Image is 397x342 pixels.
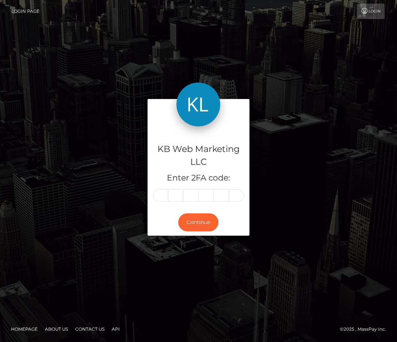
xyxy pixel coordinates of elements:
h4: KB Web Marketing LLC [153,143,244,168]
div: © 2025 , MassPay Inc. [340,325,392,333]
h5: Enter 2FA code: [153,172,244,184]
a: API [109,323,123,335]
img: KB Web Marketing LLC [176,83,220,126]
a: Contact Us [72,323,107,335]
a: Login [357,4,385,19]
a: Homepage [8,323,41,335]
a: Login Page [11,4,39,19]
button: Continue [178,213,218,231]
a: About Us [42,323,71,335]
